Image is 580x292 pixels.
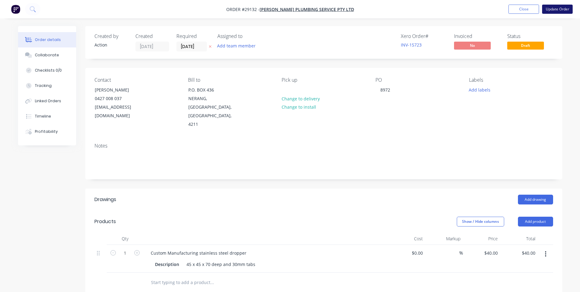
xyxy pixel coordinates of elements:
[94,196,116,203] div: Drawings
[188,77,272,83] div: Bill to
[151,276,273,289] input: Start typing to add a product...
[18,47,76,63] button: Collaborate
[35,37,61,43] div: Order details
[176,33,210,39] div: Required
[401,33,447,39] div: Xero Order #
[90,85,151,120] div: [PERSON_NAME]0427 008 037[EMAIL_ADDRESS][DOMAIN_NAME]
[454,42,491,49] span: No
[507,42,544,49] span: Draft
[107,233,143,245] div: Qty
[457,217,504,226] button: Show / Hide columns
[282,77,365,83] div: Pick up
[217,33,279,39] div: Assigned to
[94,218,116,225] div: Products
[518,195,553,204] button: Add drawing
[35,83,52,88] div: Tracking
[95,86,146,94] div: [PERSON_NAME]
[184,260,258,269] div: 45 x 45 x 70 deep and 30mm tabs
[188,86,239,94] div: P.O. BOX 436
[94,77,178,83] div: Contact
[500,233,538,245] div: Total
[11,5,20,14] img: Factory
[260,6,354,12] a: [PERSON_NAME] Plumbing Service Pty Ltd
[454,33,500,39] div: Invoiced
[95,103,146,120] div: [EMAIL_ADDRESS][DOMAIN_NAME]
[375,77,459,83] div: PO
[226,6,260,12] span: Order #29132 -
[95,94,146,103] div: 0427 008 037
[18,32,76,47] button: Order details
[18,93,76,109] button: Linked Orders
[35,68,62,73] div: Checklists 0/0
[401,42,422,48] a: INV-15723
[94,143,553,149] div: Notes
[94,42,128,48] div: Action
[278,94,323,103] button: Change to delivery
[466,85,494,94] button: Add labels
[18,78,76,93] button: Tracking
[153,260,182,269] div: Description
[94,33,128,39] div: Created by
[507,33,553,39] div: Status
[469,77,553,83] div: Labels
[18,109,76,124] button: Timeline
[188,94,239,129] div: NERANG, [GEOGRAPHIC_DATA], [GEOGRAPHIC_DATA], 4211
[35,129,58,134] div: Profitability
[35,114,51,119] div: Timeline
[508,5,539,14] button: Close
[214,42,259,50] button: Add team member
[542,5,573,14] button: Update Order
[135,33,169,39] div: Created
[35,98,61,104] div: Linked Orders
[518,217,553,226] button: Add product
[463,233,501,245] div: Price
[375,85,395,94] div: 8972
[183,85,244,129] div: P.O. BOX 436NERANG, [GEOGRAPHIC_DATA], [GEOGRAPHIC_DATA], 4211
[18,63,76,78] button: Checklists 0/0
[459,249,463,256] span: %
[388,233,426,245] div: Cost
[35,52,59,58] div: Collaborate
[425,233,463,245] div: Markup
[146,249,251,257] div: Custom Manufacturing stainless steel dropper
[278,103,319,111] button: Change to install
[217,42,259,50] button: Add team member
[18,124,76,139] button: Profitability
